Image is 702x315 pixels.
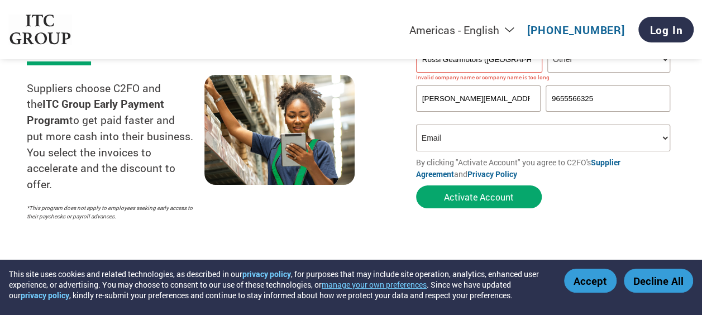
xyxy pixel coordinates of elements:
[416,157,620,179] a: Supplier Agreement
[564,269,617,293] button: Accept
[242,269,291,279] a: privacy policy
[624,269,693,293] button: Decline All
[21,290,69,300] a: privacy policy
[416,113,541,120] div: Inavlid Email Address
[416,85,541,112] input: Invalid Email format
[27,204,193,221] p: *This program does not apply to employees seeking early access to their paychecks or payroll adva...
[467,169,517,179] a: Privacy Policy
[27,80,204,193] p: Suppliers choose C2FO and the to get paid faster and put more cash into their business. You selec...
[204,75,355,185] img: supply chain worker
[9,269,548,300] div: This site uses cookies and related technologies, as described in our , for purposes that may incl...
[527,23,625,37] a: [PHONE_NUMBER]
[638,17,694,42] a: Log In
[416,46,542,73] input: Your company name*
[416,74,670,81] div: Invalid company name or company name is too long
[416,185,542,208] button: Activate Account
[27,97,164,127] strong: ITC Group Early Payment Program
[416,156,675,180] p: By clicking "Activate Account" you agree to C2FO's and
[322,279,427,290] button: manage your own preferences
[8,15,72,45] img: ITC Group
[546,113,670,120] div: Inavlid Phone Number
[547,46,670,73] select: Title/Role
[546,85,670,112] input: Phone*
